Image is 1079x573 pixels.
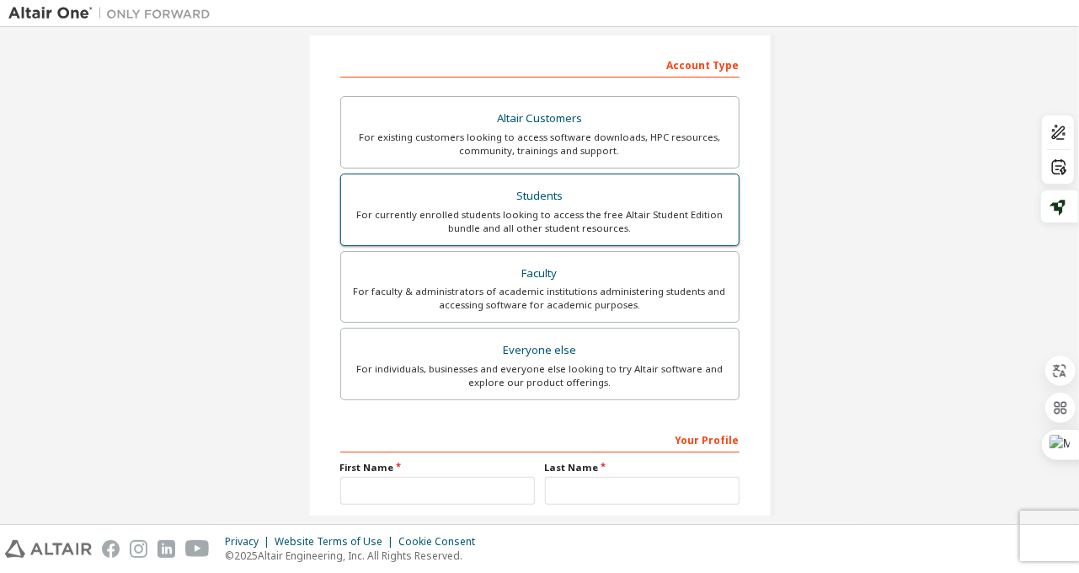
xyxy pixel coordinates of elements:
div: Altair Customers [351,107,729,131]
div: Privacy [225,535,275,549]
label: Last Name [545,461,740,474]
div: For currently enrolled students looking to access the free Altair Student Edition bundle and all ... [351,208,729,235]
img: facebook.svg [102,540,120,558]
img: instagram.svg [130,540,147,558]
div: Everyone else [351,339,729,362]
img: youtube.svg [185,540,210,558]
img: Altair One [8,5,219,22]
img: linkedin.svg [158,540,175,558]
div: Students [351,185,729,208]
label: First Name [340,461,535,474]
div: Website Terms of Use [275,535,398,549]
div: Faculty [351,262,729,286]
p: © 2025 Altair Engineering, Inc. All Rights Reserved. [225,549,485,563]
label: Job Title [340,515,740,528]
div: For faculty & administrators of academic institutions administering students and accessing softwa... [351,285,729,312]
div: For individuals, businesses and everyone else looking to try Altair software and explore our prod... [351,362,729,389]
div: Your Profile [340,426,740,453]
img: altair_logo.svg [5,540,92,558]
div: For existing customers looking to access software downloads, HPC resources, community, trainings ... [351,131,729,158]
div: Cookie Consent [398,535,485,549]
div: Account Type [340,51,740,78]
